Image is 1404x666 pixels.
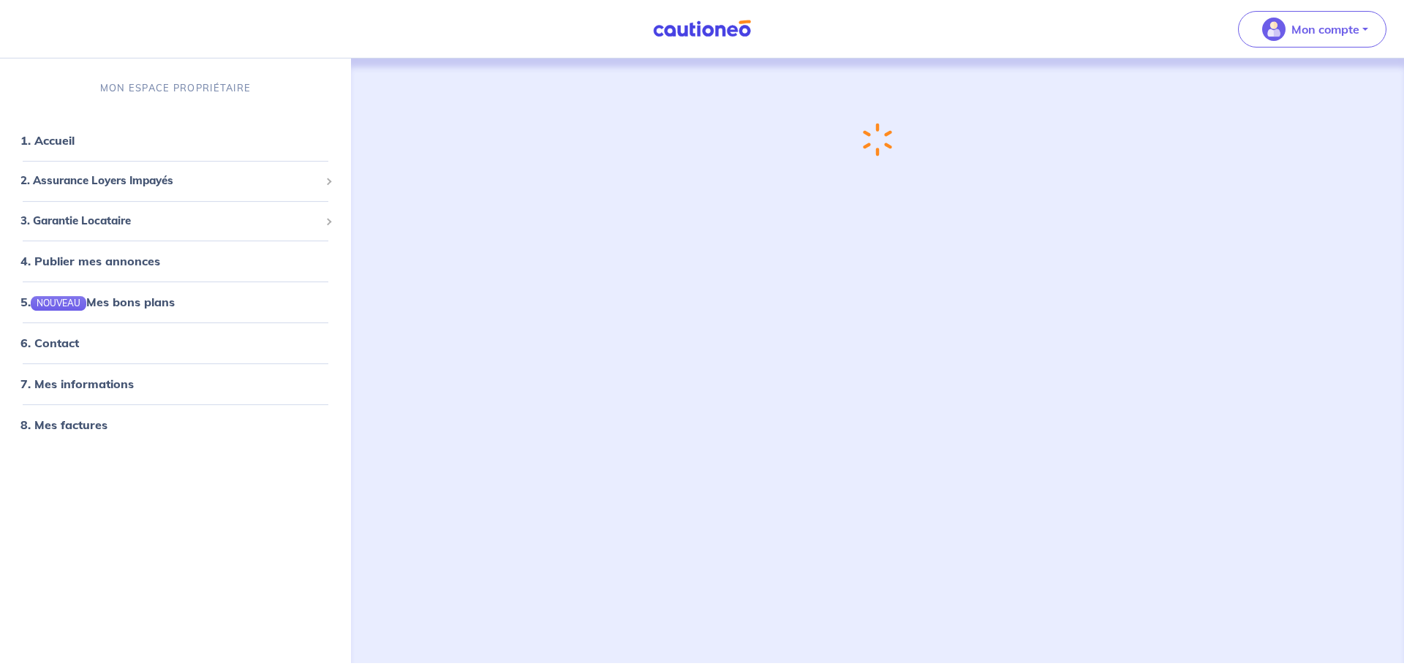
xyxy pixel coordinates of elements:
[20,213,320,230] span: 3. Garantie Locataire
[6,410,345,439] div: 8. Mes factures
[20,336,79,350] a: 6. Contact
[100,81,251,95] p: MON ESPACE PROPRIÉTAIRE
[6,167,345,195] div: 2. Assurance Loyers Impayés
[1291,20,1359,38] p: Mon compte
[6,207,345,235] div: 3. Garantie Locataire
[20,133,75,148] a: 1. Accueil
[6,328,345,357] div: 6. Contact
[6,246,345,276] div: 4. Publier mes annonces
[863,123,893,157] img: loading-spinner
[1262,18,1286,41] img: illu_account_valid_menu.svg
[20,254,160,268] a: 4. Publier mes annonces
[20,295,175,309] a: 5.NOUVEAUMes bons plans
[20,417,107,432] a: 8. Mes factures
[6,126,345,155] div: 1. Accueil
[6,287,345,317] div: 5.NOUVEAUMes bons plans
[20,376,134,391] a: 7. Mes informations
[20,173,320,189] span: 2. Assurance Loyers Impayés
[6,369,345,398] div: 7. Mes informations
[647,20,757,38] img: Cautioneo
[1238,11,1386,48] button: illu_account_valid_menu.svgMon compte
